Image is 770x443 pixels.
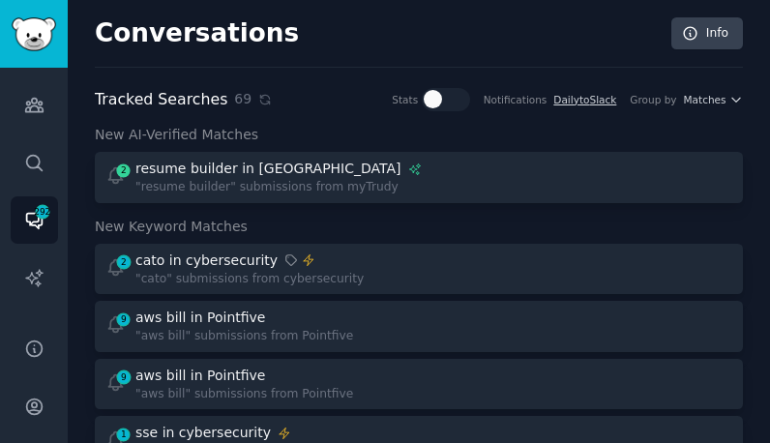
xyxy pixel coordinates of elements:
div: "resume builder" submissions from myTrudy [135,179,422,196]
div: Stats [392,93,418,106]
div: resume builder in [GEOGRAPHIC_DATA] [135,159,401,179]
h2: Conversations [95,18,299,49]
span: 9 [115,370,133,384]
span: 2 [115,163,133,177]
div: cato in cybersecurity [135,251,278,271]
h2: Tracked Searches [95,88,227,112]
div: Notifications [484,93,548,106]
div: "aws bill" submissions from Pointfive [135,386,353,403]
a: 2cato in cybersecurity"cato" submissions from cybersecurity [95,244,743,295]
span: New AI-Verified Matches [95,125,258,145]
span: 9 [115,312,133,326]
a: 2resume builder in [GEOGRAPHIC_DATA]"resume builder" submissions from myTrudy [95,152,743,203]
div: "aws bill" submissions from Pointfive [135,328,353,345]
span: 1 [115,428,133,441]
div: sse in cybersecurity [135,423,271,443]
a: DailytoSlack [553,94,616,105]
div: aws bill in Pointfive [135,308,265,328]
span: 292 [34,205,51,219]
div: aws bill in Pointfive [135,366,265,386]
a: 9aws bill in Pointfive"aws bill" submissions from Pointfive [95,359,743,410]
a: Info [671,17,743,50]
img: GummySearch logo [12,17,56,51]
span: 69 [234,89,252,109]
span: Matches [684,93,726,106]
div: "cato" submissions from cybersecurity [135,271,364,288]
span: 2 [115,255,133,269]
span: New Keyword Matches [95,217,248,237]
div: Group by [630,93,676,106]
a: 9aws bill in Pointfive"aws bill" submissions from Pointfive [95,301,743,352]
a: 292 [11,196,58,244]
button: Matches [684,93,743,106]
